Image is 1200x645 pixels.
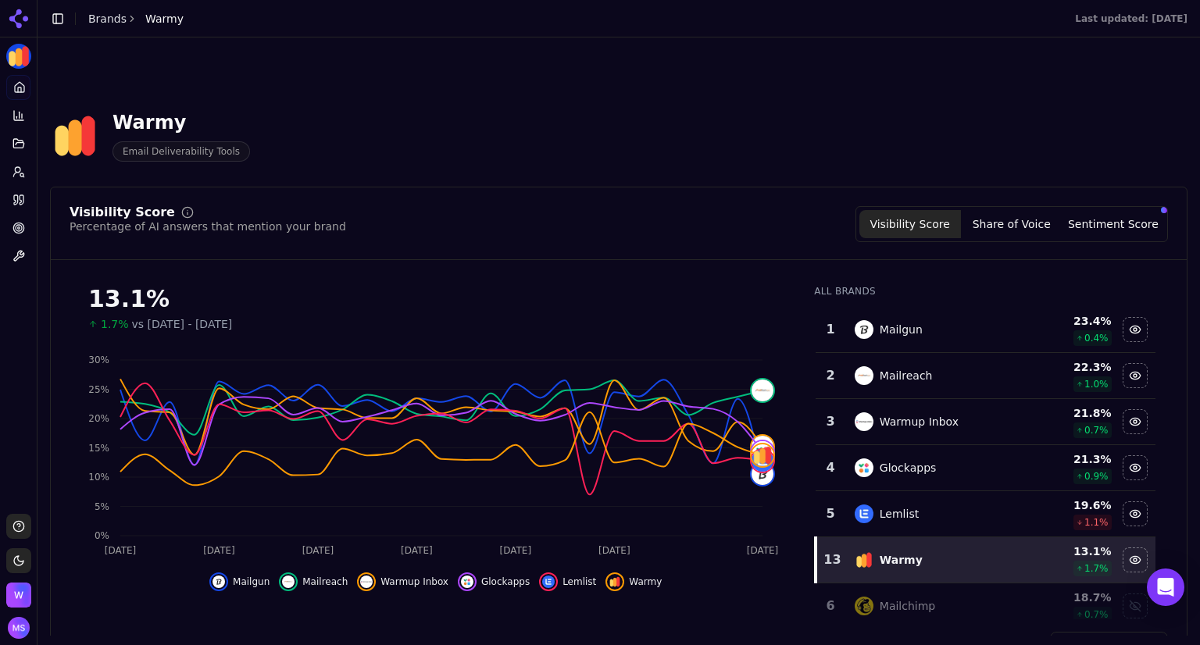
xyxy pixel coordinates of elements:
[209,572,270,591] button: Hide mailgun data
[88,443,109,454] tspan: 15%
[816,353,1155,399] tr: 2mailreachMailreach22.3%1.0%Hide mailreach data
[880,506,919,522] div: Lemlist
[1123,547,1148,572] button: Hide warmy data
[1024,497,1112,513] div: 19.6 %
[816,307,1155,353] tr: 1mailgunMailgun23.4%0.4%Hide mailgun data
[814,285,1155,298] div: All Brands
[481,576,530,588] span: Glockapps
[539,572,596,591] button: Hide lemlist data
[1084,424,1109,437] span: 0.7 %
[961,210,1062,238] button: Share of Voice
[458,572,530,591] button: Hide glockapps data
[88,285,783,313] div: 13.1%
[816,445,1155,491] tr: 4glockappsGlockapps21.3%0.9%Hide glockapps data
[822,366,838,385] div: 2
[101,316,129,332] span: 1.7%
[88,413,109,424] tspan: 20%
[132,316,233,332] span: vs [DATE] - [DATE]
[6,44,31,69] img: Warmy
[823,551,838,569] div: 13
[822,504,838,523] div: 5
[302,576,348,588] span: Mailreach
[855,412,873,431] img: warmup inbox
[1024,405,1112,421] div: 21.8 %
[1123,317,1148,342] button: Hide mailgun data
[380,576,448,588] span: Warmup Inbox
[401,545,433,556] tspan: [DATE]
[598,545,630,556] tspan: [DATE]
[8,617,30,639] img: Maria Sanchez
[95,501,109,512] tspan: 5%
[1084,562,1109,575] span: 1.7 %
[357,572,448,591] button: Hide warmup inbox data
[1084,378,1109,390] span: 1.0 %
[88,12,127,25] a: Brands
[1084,332,1109,344] span: 0.4 %
[822,320,838,339] div: 1
[1024,313,1112,329] div: 23.4 %
[542,576,555,588] img: lemlist
[6,583,31,608] img: Warmy
[816,491,1155,537] tr: 5lemlistLemlist19.6%1.1%Hide lemlist data
[880,598,935,614] div: Mailchimp
[609,576,621,588] img: warmy
[816,537,1155,583] tr: 13warmyWarmy13.1%1.7%Hide warmy data
[1024,359,1112,375] div: 22.3 %
[70,219,346,234] div: Percentage of AI answers that mention your brand
[360,576,373,588] img: warmup inbox
[816,399,1155,445] tr: 3warmup inboxWarmup Inbox21.8%0.7%Hide warmup inbox data
[752,441,773,463] img: glockapps
[855,551,873,569] img: warmy
[880,552,923,568] div: Warmy
[50,111,100,161] img: Warmy
[816,583,1155,629] tr: 6mailchimpMailchimp18.7%0.7%Show mailchimp data
[1084,608,1109,621] span: 0.7 %
[112,141,250,162] span: Email Deliverability Tools
[822,412,838,431] div: 3
[1123,363,1148,388] button: Hide mailreach data
[1024,451,1112,467] div: 21.3 %
[880,368,933,383] div: Mailreach
[1075,12,1187,25] div: Last updated: [DATE]
[855,504,873,523] img: lemlist
[1123,501,1148,526] button: Hide lemlist data
[855,320,873,339] img: mailgun
[203,545,235,556] tspan: [DATE]
[859,210,961,238] button: Visibility Score
[562,576,596,588] span: Lemlist
[855,366,873,385] img: mailreach
[88,472,109,483] tspan: 10%
[105,545,137,556] tspan: [DATE]
[88,355,109,365] tspan: 30%
[605,572,662,591] button: Hide warmy data
[752,463,773,485] img: mailgun
[1147,568,1184,606] div: Open Intercom Messenger
[822,458,838,477] div: 4
[1024,590,1112,605] div: 18.7 %
[629,576,662,588] span: Warmy
[70,206,175,219] div: Visibility Score
[282,576,295,588] img: mailreach
[1123,409,1148,434] button: Hide warmup inbox data
[747,545,779,556] tspan: [DATE]
[302,545,334,556] tspan: [DATE]
[1123,593,1148,618] button: Show mailchimp data
[95,530,109,541] tspan: 0%
[1084,470,1109,483] span: 0.9 %
[752,444,773,466] img: warmy
[88,11,184,27] nav: breadcrumb
[145,11,184,27] span: Warmy
[752,436,773,458] img: warmup inbox
[6,44,31,69] button: Current brand: Warmy
[212,576,225,588] img: mailgun
[88,384,109,395] tspan: 25%
[855,458,873,477] img: glockapps
[880,460,937,476] div: Glockapps
[279,572,348,591] button: Hide mailreach data
[500,545,532,556] tspan: [DATE]
[1024,543,1112,559] div: 13.1 %
[461,576,473,588] img: glockapps
[112,110,250,135] div: Warmy
[1084,516,1109,529] span: 1.1 %
[1123,455,1148,480] button: Hide glockapps data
